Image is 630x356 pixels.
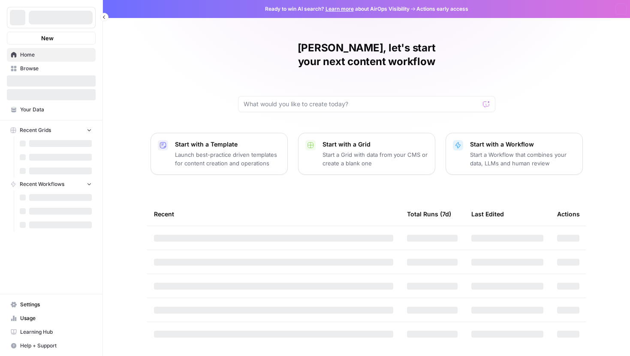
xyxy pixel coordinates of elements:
a: Browse [7,62,96,75]
span: New [41,34,54,42]
a: Home [7,48,96,62]
p: Start a Grid with data from your CMS or create a blank one [323,150,428,168]
h1: [PERSON_NAME], let's start your next content workflow [238,41,495,69]
span: Learning Hub [20,328,92,336]
div: Total Runs (7d) [407,202,451,226]
button: Start with a GridStart a Grid with data from your CMS or create a blank one [298,133,435,175]
span: Usage [20,314,92,322]
p: Start with a Workflow [470,140,576,149]
span: Help + Support [20,342,92,350]
span: Recent Grids [20,126,51,134]
span: Ready to win AI search? about AirOps Visibility [265,5,410,13]
a: Your Data [7,103,96,117]
span: Settings [20,301,92,308]
a: Settings [7,298,96,311]
a: Learn more [326,6,354,12]
button: New [7,32,96,45]
span: Actions early access [416,5,468,13]
a: Usage [7,311,96,325]
p: Start with a Grid [323,140,428,149]
button: Recent Grids [7,124,96,137]
p: Launch best-practice driven templates for content creation and operations [175,150,280,168]
div: Last Edited [471,202,504,226]
span: Your Data [20,106,92,114]
div: Actions [557,202,580,226]
button: Start with a WorkflowStart a Workflow that combines your data, LLMs and human review [446,133,583,175]
button: Help + Support [7,339,96,353]
span: Home [20,51,92,59]
span: Recent Workflows [20,180,64,188]
p: Start a Workflow that combines your data, LLMs and human review [470,150,576,168]
input: What would you like to create today? [244,100,479,108]
button: Recent Workflows [7,178,96,191]
p: Start with a Template [175,140,280,149]
span: Browse [20,65,92,72]
button: Start with a TemplateLaunch best-practice driven templates for content creation and operations [151,133,288,175]
div: Recent [154,202,393,226]
a: Learning Hub [7,325,96,339]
